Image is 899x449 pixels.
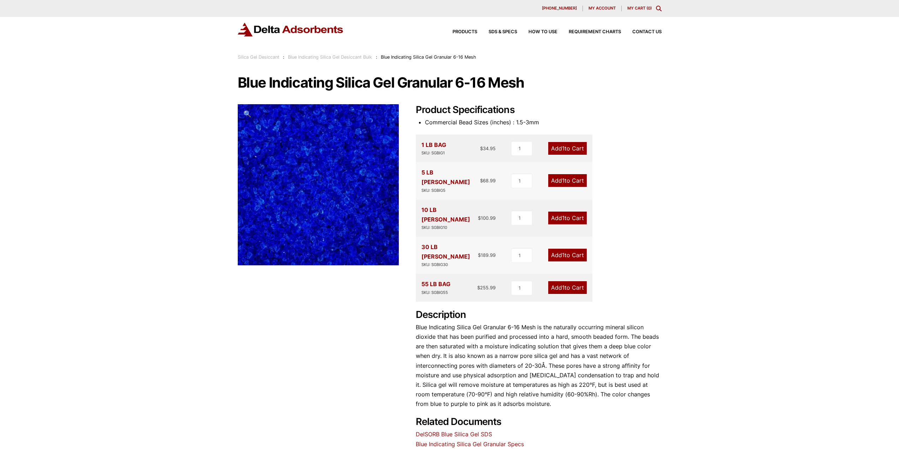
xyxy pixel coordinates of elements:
a: Blue Indicating Silica Gel Desiccant Bulk [288,54,372,60]
a: How to Use [517,30,557,34]
span: My account [589,6,616,10]
a: DelSORB Blue Silica Gel SDS [416,431,492,438]
div: 55 LB BAG [421,279,450,296]
span: Blue Indicating Silica Gel Granular 6-16 Mesh [381,54,476,60]
bdi: 255.99 [477,285,496,290]
a: Add1to Cart [548,212,587,224]
div: SKU: SGBIG5 [421,187,480,194]
div: SKU: SGBIG55 [421,289,450,296]
a: Products [441,30,477,34]
div: SKU: SGBIG10 [421,224,478,231]
a: Blue Indicating Silica Gel Granular Specs [416,441,524,448]
a: Add1to Cart [548,174,587,187]
span: 🔍 [243,110,252,118]
div: 5 LB [PERSON_NAME] [421,168,480,194]
bdi: 68.99 [480,178,496,183]
p: Blue Indicating Silica Gel Granular 6-16 Mesh is the naturally occurring mineral silicon dioxide ... [416,323,662,409]
span: How to Use [528,30,557,34]
h1: Blue Indicating Silica Gel Granular 6-16 Mesh [238,75,662,90]
span: [PHONE_NUMBER] [542,6,577,10]
div: Toggle Modal Content [656,6,662,11]
span: : [376,54,377,60]
span: $ [480,178,483,183]
bdi: 34.95 [480,146,496,151]
div: 30 LB [PERSON_NAME] [421,242,478,268]
bdi: 100.99 [478,215,496,221]
div: SKU: SGBIG1 [421,150,446,156]
a: Blue Indicating Silica Gel Granular 6-16 Mesh [238,181,399,188]
a: My account [583,6,622,11]
a: Contact Us [621,30,662,34]
a: Requirement Charts [557,30,621,34]
div: 1 LB BAG [421,140,446,156]
span: Contact Us [632,30,662,34]
a: Add1to Cart [548,142,587,155]
img: Blue Indicating Silica Gel Granular 6-16 Mesh [238,104,399,265]
span: Products [453,30,477,34]
a: [PHONE_NUMBER] [536,6,583,11]
span: 0 [648,6,650,11]
span: 1 [562,252,564,259]
bdi: 189.99 [478,252,496,258]
div: SKU: SGBIG30 [421,261,478,268]
a: View full-screen image gallery [238,104,257,124]
span: $ [478,252,481,258]
a: My Cart (0) [627,6,652,11]
img: Delta Adsorbents [238,23,344,36]
div: 10 LB [PERSON_NAME] [421,205,478,231]
li: Commercial Bead Sizes (inches) : 1.5-3mm [425,118,662,127]
a: Add1to Cart [548,249,587,261]
span: : [283,54,284,60]
span: Requirement Charts [569,30,621,34]
a: SDS & SPECS [477,30,517,34]
span: 1 [562,145,564,152]
a: Silica Gel Desiccant [238,54,279,60]
span: $ [480,146,483,151]
span: $ [477,285,480,290]
span: SDS & SPECS [489,30,517,34]
h2: Description [416,309,662,321]
span: 1 [562,177,564,184]
span: 1 [562,214,564,221]
span: $ [478,215,481,221]
h2: Product Specifications [416,104,662,116]
span: 1 [562,284,564,291]
a: Add1to Cart [548,281,587,294]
